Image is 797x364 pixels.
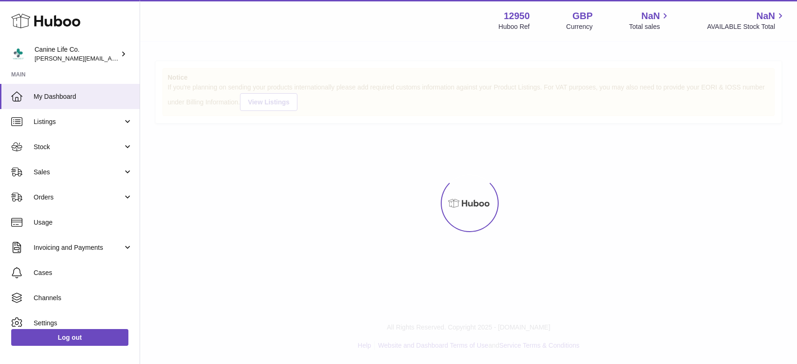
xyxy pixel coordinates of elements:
span: Channels [34,294,133,302]
span: Invoicing and Payments [34,243,123,252]
span: NaN [641,10,660,22]
span: Settings [34,319,133,328]
span: My Dashboard [34,92,133,101]
div: Currency [566,22,593,31]
span: Sales [34,168,123,177]
strong: GBP [572,10,592,22]
span: Orders [34,193,123,202]
span: Stock [34,143,123,151]
img: kevin@clsgltd.co.uk [11,47,25,61]
span: Total sales [629,22,670,31]
span: Listings [34,117,123,126]
div: Canine Life Co. [35,45,119,63]
span: Usage [34,218,133,227]
span: [PERSON_NAME][EMAIL_ADDRESS][DOMAIN_NAME] [35,55,187,62]
div: Huboo Ref [499,22,530,31]
a: Log out [11,329,128,346]
span: NaN [756,10,775,22]
span: AVAILABLE Stock Total [707,22,786,31]
a: NaN AVAILABLE Stock Total [707,10,786,31]
a: NaN Total sales [629,10,670,31]
strong: 12950 [504,10,530,22]
span: Cases [34,268,133,277]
